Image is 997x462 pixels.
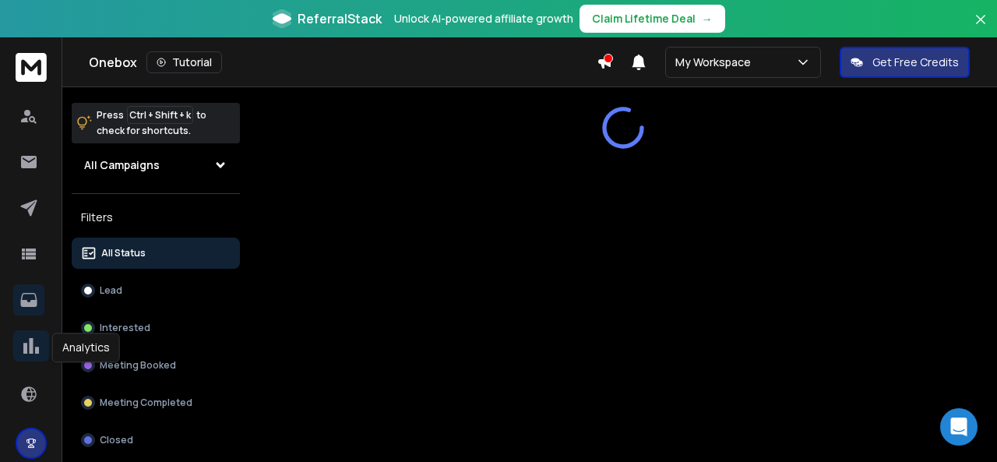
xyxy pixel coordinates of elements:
p: Closed [100,434,133,446]
p: Meeting Completed [100,397,192,409]
p: All Status [101,247,146,259]
button: Claim Lifetime Deal→ [580,5,725,33]
p: My Workspace [675,55,757,70]
button: Closed [72,425,240,456]
button: Tutorial [146,51,222,73]
p: Unlock AI-powered affiliate growth [394,11,573,26]
p: Meeting Booked [100,359,176,372]
span: Ctrl + Shift + k [127,106,193,124]
button: All Status [72,238,240,269]
span: → [702,11,713,26]
button: Meeting Completed [72,387,240,418]
div: Analytics [52,333,120,362]
p: Press to check for shortcuts. [97,108,206,139]
p: Get Free Credits [872,55,959,70]
button: Get Free Credits [840,47,970,78]
button: Close banner [971,9,991,47]
button: Meeting Booked [72,350,240,381]
button: All Campaigns [72,150,240,181]
span: ReferralStack [298,9,382,28]
div: Onebox [89,51,597,73]
button: Lead [72,275,240,306]
div: Open Intercom Messenger [940,408,978,446]
p: Lead [100,284,122,297]
h1: All Campaigns [84,157,160,173]
button: Interested [72,312,240,344]
h3: Filters [72,206,240,228]
p: Interested [100,322,150,334]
